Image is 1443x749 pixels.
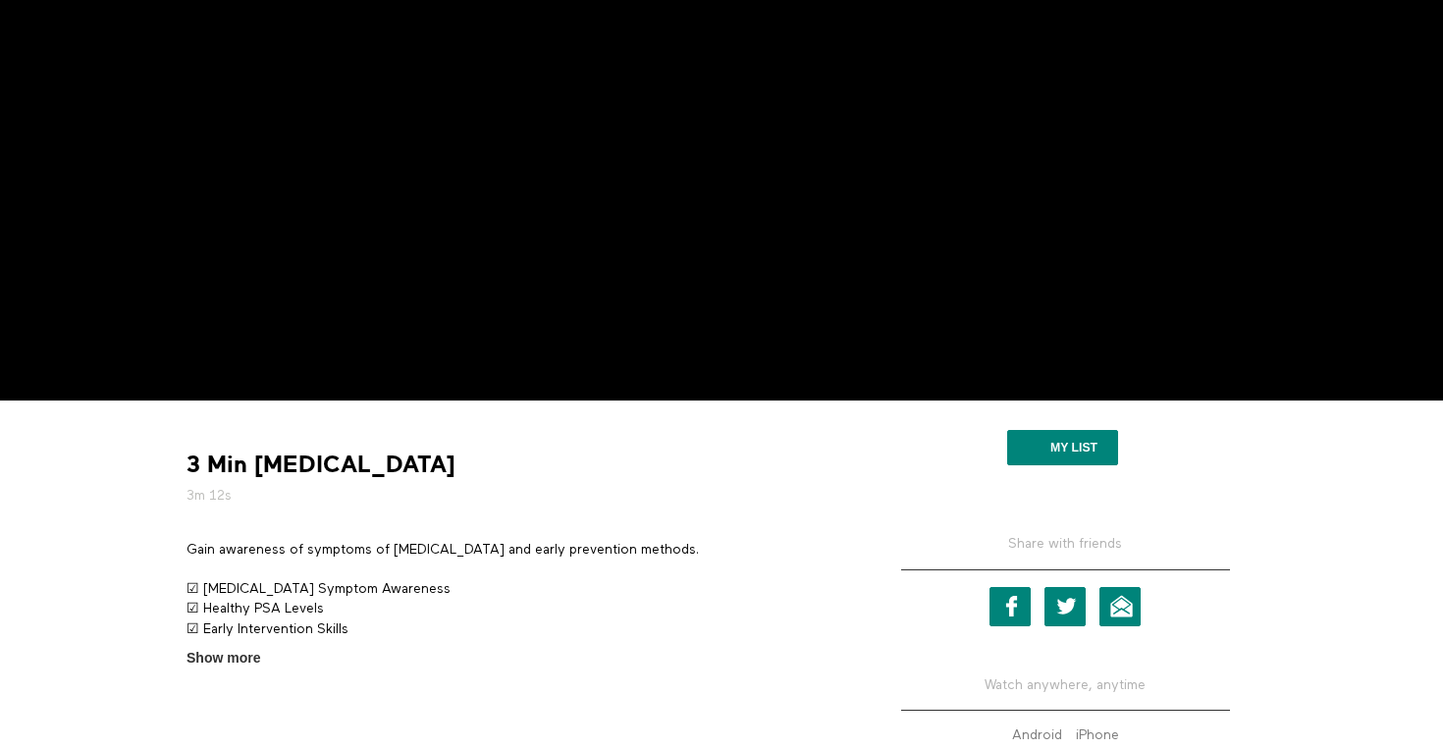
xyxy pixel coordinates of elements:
[901,534,1230,569] h5: Share with friends
[1007,430,1118,465] button: My list
[1012,728,1062,742] strong: Android
[989,587,1031,626] a: Facebook
[1076,728,1119,742] strong: iPhone
[187,540,844,560] p: Gain awareness of symptoms of [MEDICAL_DATA] and early prevention methods.
[1071,728,1124,742] a: iPhone
[1099,587,1141,626] a: Email
[187,579,844,639] p: ☑ [MEDICAL_DATA] Symptom Awareness ☑ Healthy PSA Levels ☑ Early Intervention Skills
[187,648,260,669] span: Show more
[901,661,1230,711] h5: Watch anywhere, anytime
[1007,728,1067,742] a: Android
[187,486,844,506] h5: 3m 12s
[1044,587,1086,626] a: Twitter
[187,450,455,480] strong: 3 Min [MEDICAL_DATA]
